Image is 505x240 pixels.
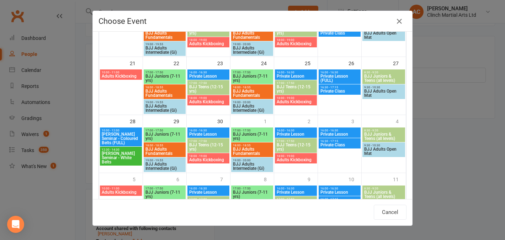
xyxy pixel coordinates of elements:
span: 18:00 - 18:55 [233,86,272,89]
span: Adults Kickboxing [189,100,228,104]
button: Close [394,16,405,27]
span: BJJ Juniors & Teens (all levels) [364,190,404,199]
div: 9 [308,173,318,185]
span: BJJ Adults Intermediate (Gi) [233,104,272,113]
span: 18:00 - 19:00 [276,38,315,42]
div: 29 [174,115,186,127]
div: 6 [176,173,186,185]
span: 18:00 - 19:00 [189,38,228,42]
span: 16:30 - 17:15 [320,198,359,201]
span: Private Lesson [320,132,359,136]
span: BJJ Juniors (7-11 yrs) [145,132,184,141]
span: Adults Kickboxing [276,100,315,104]
div: 1 [264,115,274,127]
div: 7 [220,173,230,185]
span: Private Class [320,143,359,147]
span: 18:00 - 19:00 [189,96,228,100]
span: 18:00 - 19:00 [189,155,228,158]
div: Open Intercom Messenger [7,216,24,233]
span: 19:00 - 19:55 [145,101,184,104]
span: BJJ Adults Fundamentals [145,89,184,98]
span: 10:00 - 12:00 [101,129,140,132]
span: 16:00 - 16:30 [189,187,228,190]
span: BJJ Adults Fundamentals [233,89,272,98]
div: 3 [351,115,361,127]
span: Private Lesson [189,132,228,136]
div: 2 [308,115,318,127]
span: 12:30 - 14:30 [101,148,140,151]
span: Private Lesson [276,190,315,194]
span: 16:00 - 16:30 [189,129,228,132]
span: Adults Kickboxing [189,42,228,46]
span: BJJ Adults Intermediate (Gi) [145,162,184,171]
span: Adults Kickboxing [276,158,315,162]
span: 16:30 - 17:15 [320,86,359,89]
span: BJJ Teens (12-15 yrs) [276,85,315,93]
div: 30 [217,115,230,127]
span: Private Class [320,31,359,35]
span: 17:00 - 17:50 [233,71,272,74]
div: 11 [393,173,406,185]
span: Adults Kickboxing [189,158,228,162]
span: BJJ Teens (12-15 yrs) [189,143,228,151]
span: 17:00 - 17:50 [189,82,228,85]
span: 17:00 - 17:50 [189,140,228,143]
span: Private Lesson [276,132,315,136]
span: 18:00 - 19:00 [276,155,315,158]
span: 10:00 - 11:00 [101,71,140,74]
h4: Choose Event [99,17,406,26]
span: BJJ Adults Fundamentals [233,31,272,40]
span: BJJ Teens (12-15 yrs) [189,85,228,93]
span: BJJ Adults Intermediate (Gi) [145,46,184,54]
span: 16:00 - 16:30 [320,187,359,190]
div: 21 [130,57,143,69]
span: 17:00 - 17:50 [276,140,315,143]
div: 8 [264,173,274,185]
span: BJJ Juniors (7-11 yrs) [145,74,184,83]
span: 18:00 - 18:55 [145,86,184,89]
span: BJJ Juniors (7-11 yrs) [145,190,184,199]
span: 17:00 - 17:50 [276,198,315,201]
span: 19:00 - 19:55 [145,43,184,46]
span: BJJ Adults Fundamentals [233,147,272,156]
div: 10 [349,173,361,185]
span: BJJ Juniors (7-11 yrs) [233,190,272,199]
span: 8:30 - 9:20 [364,187,404,190]
span: Private Lesson (FULL) [320,74,359,83]
span: Private Class [320,89,359,93]
div: 28 [130,115,143,127]
span: BJJ Adults Open Mat [364,147,404,156]
span: 17:00 - 17:50 [233,129,272,132]
span: 19:00 - 20:00 [233,43,272,46]
div: 26 [349,57,361,69]
span: BJJ Juniors & Teens (all levels) [364,132,404,141]
span: 16:00 - 16:30 [276,187,315,190]
span: 18:00 - 18:55 [145,144,184,147]
span: [PERSON_NAME] Seminar - White Belts [101,151,140,164]
span: 17:00 - 17:50 [233,187,272,190]
span: 17:00 - 17:50 [145,187,184,190]
span: BJJ Juniors (7-11 yrs) [233,132,272,141]
span: Adults Kickboxing [101,74,140,78]
div: 22 [174,57,186,69]
span: BJJ Adults Open Mat [364,31,404,40]
span: 19:00 - 19:55 [145,159,184,162]
div: 27 [393,57,406,69]
span: 18:00 - 19:00 [276,96,315,100]
span: Private Lesson [189,190,228,194]
span: Adults Kickboxing [276,42,315,46]
div: 25 [305,57,318,69]
button: Cancel [374,205,406,220]
span: BJJ Adults Intermediate (Gi) [233,46,272,54]
span: 16:00 - 16:30 [276,71,315,74]
span: BJJ Adults Intermediate (Gi) [145,104,184,113]
span: BJJ Adults Fundamentals [145,147,184,156]
span: BJJ Juniors & Teens (all levels) [364,74,404,83]
span: 17:00 - 17:50 [145,129,184,132]
span: BJJ Adults Fundamentals [145,31,184,40]
div: 24 [261,57,274,69]
div: 23 [217,57,230,69]
span: 8:30 - 9:20 [364,71,404,74]
span: BJJ Adults Intermediate (Gi) [233,162,272,171]
div: 5 [133,173,143,185]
